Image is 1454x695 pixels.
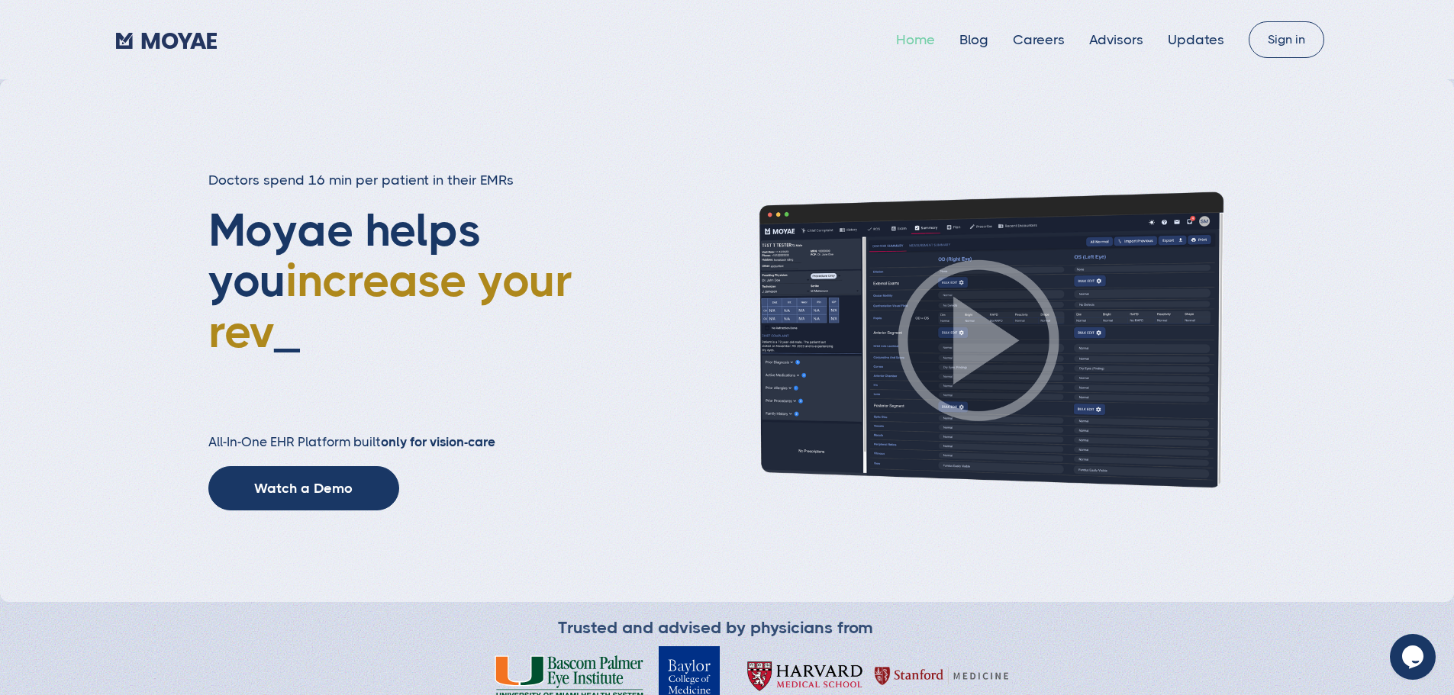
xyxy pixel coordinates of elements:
a: Blog [959,32,988,47]
h2: All-In-One EHR Platform built [208,434,614,451]
a: Sign in [1249,21,1324,58]
a: Advisors [1089,32,1143,47]
h3: Doctors spend 16 min per patient in their EMRs [208,171,614,190]
a: Home [896,32,935,47]
iframe: chat widget [1390,634,1439,680]
span: increase your rev [208,254,572,357]
a: Watch a Demo [208,466,399,510]
a: Careers [1013,32,1065,47]
div: Trusted and advised by physicians from [558,617,873,639]
a: home [116,28,217,51]
h1: Moyae helps you [208,205,614,404]
span: _ [274,305,300,358]
strong: only for vision-care [381,434,495,449]
img: Patient history screenshot [712,190,1246,491]
a: Updates [1168,32,1224,47]
img: Moyae Logo [116,33,217,49]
